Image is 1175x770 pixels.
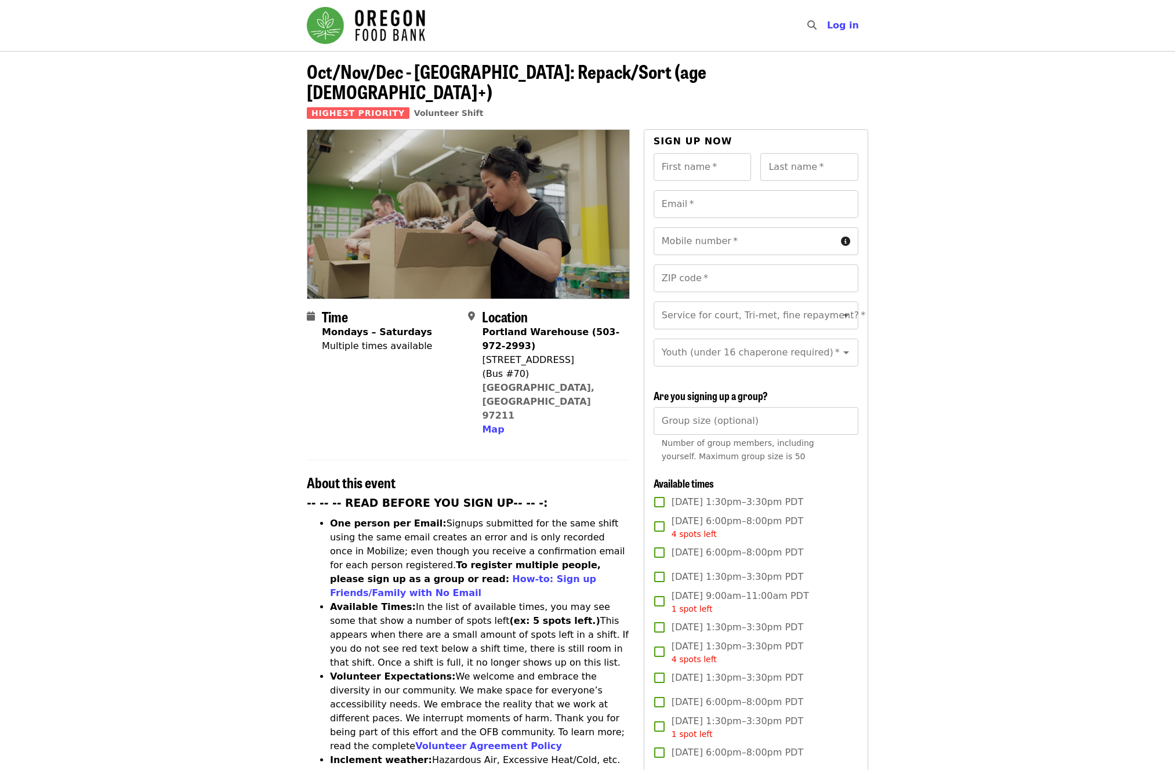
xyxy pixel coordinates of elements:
span: Number of group members, including yourself. Maximum group size is 50 [662,438,814,461]
input: [object Object] [654,407,858,435]
strong: Portland Warehouse (503-972-2993) [482,326,619,351]
li: In the list of available times, you may see some that show a number of spots left This appears wh... [330,600,630,670]
strong: One person per Email: [330,518,447,529]
span: Highest Priority [307,107,409,119]
button: Log in [818,14,868,37]
img: Oregon Food Bank - Home [307,7,425,44]
span: [DATE] 6:00pm–8:00pm PDT [672,514,803,540]
span: [DATE] 1:30pm–3:30pm PDT [672,570,803,584]
span: [DATE] 1:30pm–3:30pm PDT [672,620,803,634]
strong: To register multiple people, please sign up as a group or read: [330,560,601,584]
i: search icon [807,20,817,31]
li: Signups submitted for the same shift using the same email creates an error and is only recorded o... [330,517,630,600]
i: calendar icon [307,311,315,322]
strong: Mondays – Saturdays [322,326,432,337]
span: Available times [654,475,714,491]
span: Location [482,306,528,326]
span: [DATE] 6:00pm–8:00pm PDT [672,746,803,760]
span: About this event [307,472,396,492]
span: [DATE] 1:30pm–3:30pm PDT [672,640,803,666]
input: Search [824,12,833,39]
strong: Inclement weather: [330,754,432,765]
span: 1 spot left [672,729,713,739]
input: Last name [760,153,858,181]
input: First name [654,153,752,181]
div: (Bus #70) [482,367,620,381]
strong: Available Times: [330,601,416,612]
span: 4 spots left [672,655,717,664]
i: map-marker-alt icon [468,311,475,322]
a: Volunteer Agreement Policy [415,740,562,751]
div: Multiple times available [322,339,432,353]
span: [DATE] 1:30pm–3:30pm PDT [672,671,803,685]
button: Open [838,344,854,361]
div: [STREET_ADDRESS] [482,353,620,367]
span: [DATE] 1:30pm–3:30pm PDT [672,495,803,509]
span: [DATE] 9:00am–11:00am PDT [672,589,809,615]
span: [DATE] 6:00pm–8:00pm PDT [672,546,803,560]
a: How-to: Sign up Friends/Family with No Email [330,573,596,598]
a: Volunteer Shift [414,108,484,118]
a: [GEOGRAPHIC_DATA], [GEOGRAPHIC_DATA] 97211 [482,382,594,421]
li: We welcome and embrace the diversity in our community. We make space for everyone’s accessibility... [330,670,630,753]
button: Map [482,423,504,437]
span: 1 spot left [672,604,713,613]
span: Log in [827,20,859,31]
span: [DATE] 6:00pm–8:00pm PDT [672,695,803,709]
button: Open [838,307,854,324]
strong: Volunteer Expectations: [330,671,456,682]
span: [DATE] 1:30pm–3:30pm PDT [672,714,803,740]
span: Sign up now [654,136,732,147]
strong: (ex: 5 spots left.) [509,615,600,626]
img: Oct/Nov/Dec - Portland: Repack/Sort (age 8+) organized by Oregon Food Bank [307,130,629,298]
span: Map [482,424,504,435]
input: Mobile number [654,227,836,255]
span: Are you signing up a group? [654,388,768,403]
input: ZIP code [654,264,858,292]
span: Oct/Nov/Dec - [GEOGRAPHIC_DATA]: Repack/Sort (age [DEMOGRAPHIC_DATA]+) [307,57,706,105]
i: circle-info icon [841,236,850,247]
span: 4 spots left [672,529,717,539]
span: Time [322,306,348,326]
strong: -- -- -- READ BEFORE YOU SIGN UP-- -- -: [307,497,548,509]
input: Email [654,190,858,218]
